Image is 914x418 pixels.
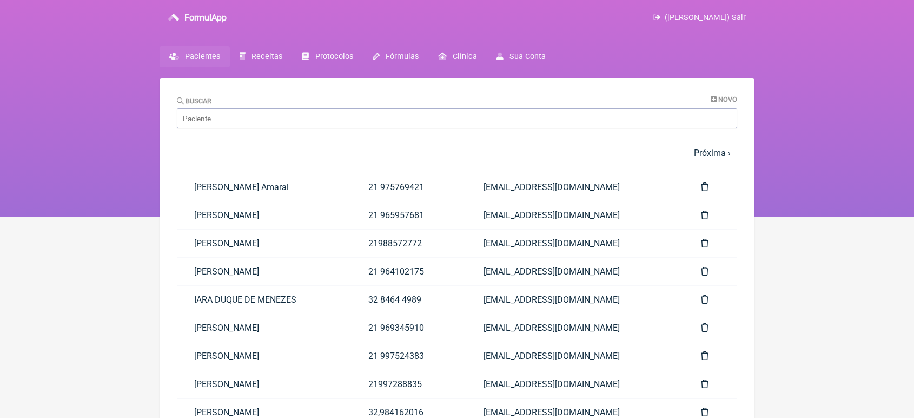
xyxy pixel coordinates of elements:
a: [EMAIL_ADDRESS][DOMAIN_NAME] [466,370,684,398]
a: [PERSON_NAME] [177,201,351,229]
a: IARA DUQUE DE MENEZES [177,286,351,313]
span: ([PERSON_NAME]) Sair [665,13,746,22]
a: [EMAIL_ADDRESS][DOMAIN_NAME] [466,201,684,229]
span: Sua Conta [509,52,546,61]
a: 21 964102175 [351,258,466,285]
nav: pager [177,141,737,165]
span: Protocolos [315,52,353,61]
a: [EMAIL_ADDRESS][DOMAIN_NAME] [466,314,684,342]
a: [EMAIL_ADDRESS][DOMAIN_NAME] [466,173,684,201]
span: Clínica [453,52,477,61]
a: 21988572772 [351,230,466,257]
a: [PERSON_NAME] [177,342,351,370]
a: [PERSON_NAME] [177,230,351,257]
h3: FormulApp [184,12,227,23]
a: 21 969345910 [351,314,466,342]
a: [EMAIL_ADDRESS][DOMAIN_NAME] [466,230,684,257]
span: Receitas [251,52,282,61]
a: 21997288835 [351,370,466,398]
a: 21 997524383 [351,342,466,370]
a: Fórmulas [363,46,428,67]
a: Novo [711,95,737,103]
a: Protocolos [292,46,362,67]
a: 32 8464 4989 [351,286,466,313]
a: [PERSON_NAME] [177,370,351,398]
label: Buscar [177,97,211,105]
a: Receitas [230,46,292,67]
a: Sua Conta [487,46,555,67]
a: [PERSON_NAME] [177,314,351,342]
span: Pacientes [185,52,220,61]
a: [PERSON_NAME] [177,258,351,285]
a: [EMAIL_ADDRESS][DOMAIN_NAME] [466,286,684,313]
a: [EMAIL_ADDRESS][DOMAIN_NAME] [466,258,684,285]
a: 21 975769421 [351,173,466,201]
a: [PERSON_NAME] Amaral [177,173,351,201]
a: ([PERSON_NAME]) Sair [653,13,746,22]
input: Paciente [177,108,737,128]
a: Pacientes [160,46,230,67]
span: Novo [718,95,737,103]
a: 21 965957681 [351,201,466,229]
a: Clínica [428,46,487,67]
a: [EMAIL_ADDRESS][DOMAIN_NAME] [466,342,684,370]
span: Fórmulas [386,52,419,61]
a: Próxima › [694,148,731,158]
